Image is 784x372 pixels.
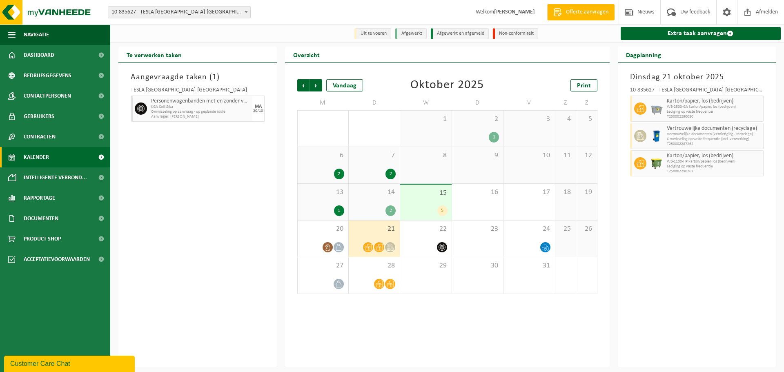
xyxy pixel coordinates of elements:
[508,151,550,160] span: 10
[24,229,61,249] span: Product Shop
[577,82,591,89] span: Print
[508,115,550,124] span: 3
[456,115,499,124] span: 2
[404,189,447,198] span: 15
[297,96,349,110] td: M
[108,6,251,18] span: 10-835627 - TESLA BELGIUM-ANTWERPEN - AARTSELAAR
[349,96,400,110] td: D
[559,115,572,124] span: 4
[508,225,550,234] span: 24
[131,71,265,83] h3: Aangevraagde taken ( )
[24,127,56,147] span: Contracten
[24,45,54,65] span: Dashboard
[302,261,344,270] span: 27
[353,151,396,160] span: 7
[353,188,396,197] span: 14
[667,159,762,164] span: WB-1100-HP karton/papier, los (bedrijven)
[385,169,396,179] div: 2
[667,105,762,109] span: WB-2500-GA karton/papier, los (bedrijven)
[353,261,396,270] span: 28
[24,25,49,45] span: Navigatie
[151,98,250,105] span: Personenwagenbanden met en zonder velg
[508,188,550,197] span: 17
[559,188,572,197] span: 18
[452,96,503,110] td: D
[630,87,764,96] div: 10-835627 - TESLA [GEOGRAPHIC_DATA]-[GEOGRAPHIC_DATA] - [GEOGRAPHIC_DATA]
[494,9,535,15] strong: [PERSON_NAME]
[650,157,663,169] img: WB-1100-HPE-GN-50
[131,87,265,96] div: TESLA [GEOGRAPHIC_DATA]-[GEOGRAPHIC_DATA]
[302,188,344,197] span: 13
[667,125,762,132] span: Vertrouwelijke documenten (recyclage)
[24,249,90,270] span: Acceptatievoorwaarden
[547,4,615,20] a: Offerte aanvragen
[437,205,448,216] div: 5
[253,109,263,113] div: 20/10
[326,79,363,91] div: Vandaag
[334,205,344,216] div: 1
[404,225,447,234] span: 22
[650,102,663,115] img: WB-2500-GAL-GY-01
[489,132,499,143] div: 1
[151,109,250,114] span: Omwisseling op aanvraag - op geplande route
[650,130,663,142] img: WB-0240-HPE-BE-09
[108,7,250,18] span: 10-835627 - TESLA BELGIUM-ANTWERPEN - AARTSELAAR
[302,151,344,160] span: 6
[404,261,447,270] span: 29
[667,153,762,159] span: Karton/papier, los (bedrijven)
[297,79,310,91] span: Vorige
[621,27,781,40] a: Extra taak aanvragen
[24,208,58,229] span: Documenten
[456,188,499,197] span: 16
[456,151,499,160] span: 9
[24,147,49,167] span: Kalender
[570,79,597,91] a: Print
[493,28,538,39] li: Non-conformiteit
[4,354,136,372] iframe: chat widget
[667,142,762,147] span: T250002287262
[456,261,499,270] span: 30
[508,261,550,270] span: 31
[354,28,391,39] li: Uit te voeren
[667,109,762,114] span: Lediging op vaste frequentie
[400,96,452,110] td: W
[310,79,322,91] span: Volgende
[151,114,250,119] span: Aanvrager: [PERSON_NAME]
[404,151,447,160] span: 8
[667,137,762,142] span: Omwisseling op vaste frequentie (incl. verwerking)
[431,28,489,39] li: Afgewerkt en afgemeld
[667,169,762,174] span: T250002290267
[559,225,572,234] span: 25
[630,71,764,83] h3: Dinsdag 21 oktober 2025
[667,164,762,169] span: Lediging op vaste frequentie
[580,225,592,234] span: 26
[395,28,427,39] li: Afgewerkt
[24,65,71,86] span: Bedrijfsgegevens
[667,132,762,137] span: Vertrouwelijke documenten (vernietiging - recyclage)
[559,151,572,160] span: 11
[576,96,597,110] td: Z
[353,225,396,234] span: 21
[580,151,592,160] span: 12
[580,188,592,197] span: 19
[564,8,610,16] span: Offerte aanvragen
[334,169,344,179] div: 2
[503,96,555,110] td: V
[404,115,447,124] span: 1
[456,225,499,234] span: 23
[667,114,762,119] span: T250002290080
[255,104,262,109] div: MA
[24,106,54,127] span: Gebruikers
[285,47,328,62] h2: Overzicht
[667,98,762,105] span: Karton/papier, los (bedrijven)
[24,86,71,106] span: Contactpersonen
[24,188,55,208] span: Rapportage
[618,47,669,62] h2: Dagplanning
[555,96,576,110] td: Z
[118,47,190,62] h2: Te verwerken taken
[410,79,484,91] div: Oktober 2025
[24,167,87,188] span: Intelligente verbond...
[385,205,396,216] div: 2
[580,115,592,124] span: 5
